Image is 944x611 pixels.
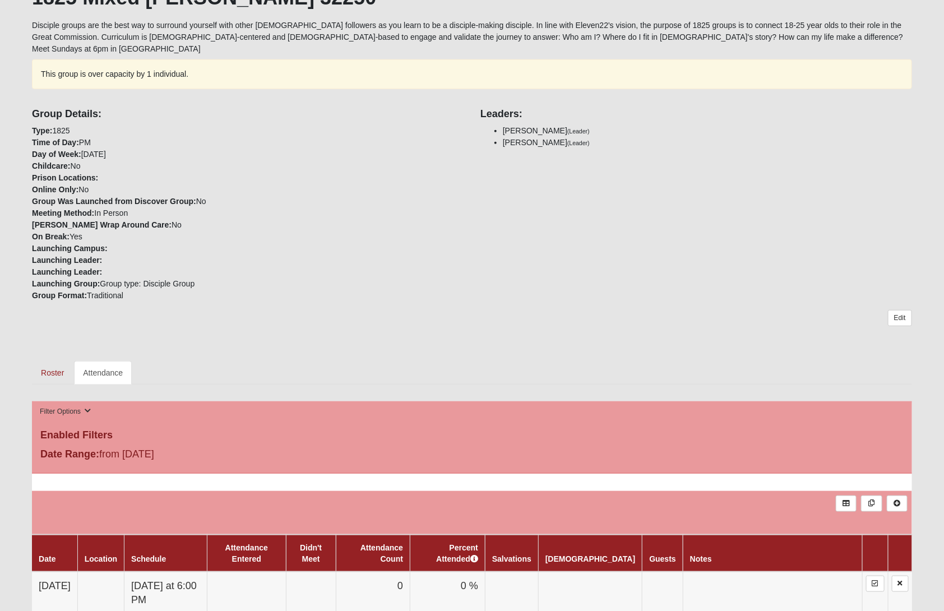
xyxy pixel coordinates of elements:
[32,267,102,276] strong: Launching Leader:
[567,128,590,135] small: (Leader)
[360,543,403,563] a: Attendance Count
[40,429,904,442] h4: Enabled Filters
[32,361,73,385] a: Roster
[567,140,590,146] small: (Leader)
[480,108,912,121] h4: Leaders:
[836,496,857,512] a: Export to Excel
[866,576,885,592] a: Enter Attendance
[131,554,166,563] a: Schedule
[300,543,322,563] a: Didn't Meet
[74,361,132,385] a: Attendance
[85,554,117,563] a: Location
[32,59,912,89] div: This group is over capacity by 1 individual.
[32,447,325,465] div: from [DATE]
[36,406,94,418] button: Filter Options
[225,543,268,563] a: Attendance Entered
[32,126,52,135] strong: Type:
[887,496,908,512] a: Alt+N
[32,150,81,159] strong: Day of Week:
[485,535,538,572] th: Salvations
[32,256,102,265] strong: Launching Leader:
[539,535,642,572] th: [DEMOGRAPHIC_DATA]
[32,173,98,182] strong: Prison Locations:
[436,543,478,563] a: Percent Attended
[32,185,78,194] strong: Online Only:
[40,447,99,462] label: Date Range:
[32,291,87,300] strong: Group Format:
[32,220,172,229] strong: [PERSON_NAME] Wrap Around Care:
[892,576,909,592] a: Delete
[32,161,70,170] strong: Childcare:
[39,554,55,563] a: Date
[32,209,94,217] strong: Meeting Method:
[32,232,70,241] strong: On Break:
[690,554,712,563] a: Notes
[32,138,79,147] strong: Time of Day:
[503,137,912,149] li: [PERSON_NAME]
[32,197,196,206] strong: Group Was Launched from Discover Group:
[32,244,108,253] strong: Launching Campus:
[888,310,912,326] a: Edit
[642,535,683,572] th: Guests
[24,100,472,302] div: 1825 PM [DATE] No No No In Person No Yes Group type: Disciple Group Traditional
[32,279,100,288] strong: Launching Group:
[503,125,912,137] li: [PERSON_NAME]
[32,108,464,121] h4: Group Details:
[861,496,882,512] a: Merge Records into Merge Template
